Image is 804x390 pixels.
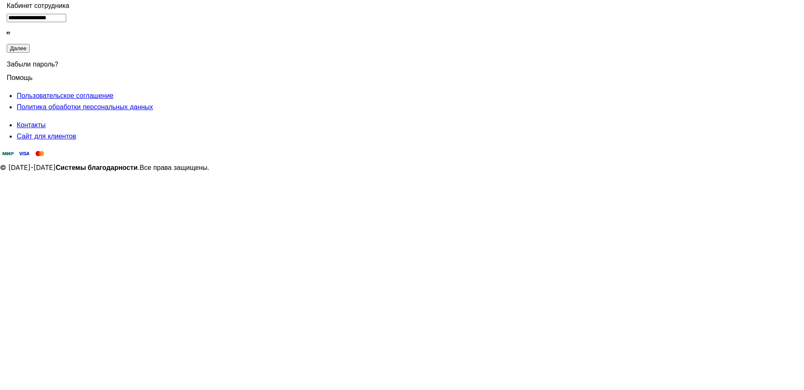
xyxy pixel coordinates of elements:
span: Помощь [7,68,33,82]
div: Забыли пароль? [7,54,182,72]
span: Пользовательское соглашение [17,91,113,100]
span: Все права защищены. [140,163,210,172]
span: Сайт для клиентов [17,132,76,140]
span: Контакты [17,121,46,129]
span: Политика обработки персональных данных [17,103,153,111]
button: Далее [7,44,30,53]
strong: Системы благодарности [56,163,138,172]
